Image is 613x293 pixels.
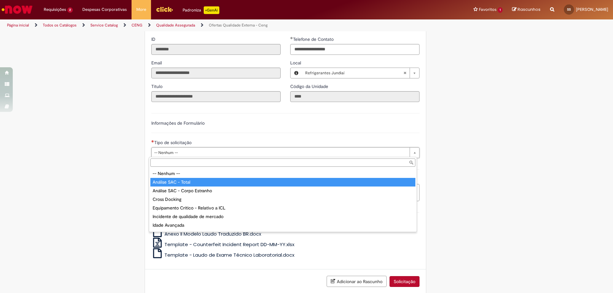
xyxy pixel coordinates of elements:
[150,178,415,187] div: Análise SAC - Total
[150,187,415,195] div: Análise SAC - Corpo Estranho
[150,212,415,221] div: Incidente de qualidade de mercado
[150,169,415,178] div: -- Nenhum --
[150,204,415,212] div: Equipamento Crítico - Relativo a ICL
[149,168,417,232] ul: Tipo de solicitação
[150,195,415,204] div: Cross Docking
[150,230,415,238] div: Package Appearance / Package Index - CENG
[150,221,415,230] div: Idade Avançada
